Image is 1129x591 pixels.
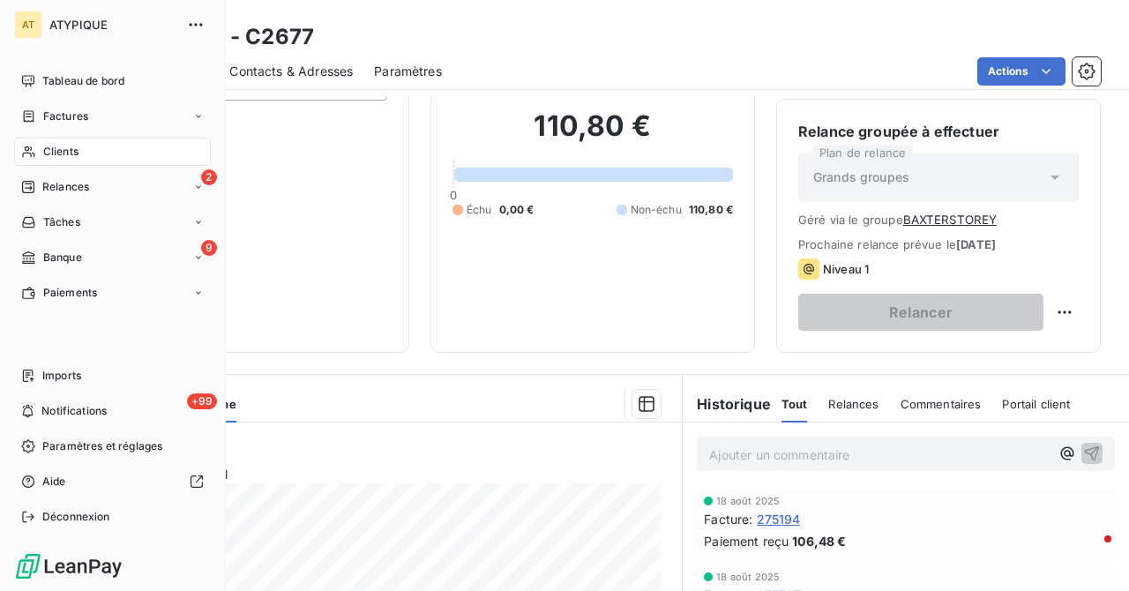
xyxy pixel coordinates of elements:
span: Tout [781,397,808,411]
span: 275194 [757,510,801,528]
span: 9 [201,240,217,256]
span: Grands groupes [813,168,909,186]
a: Imports [14,362,211,390]
span: Tableau de bord [42,73,124,89]
span: +99 [187,393,217,409]
span: Clients [43,144,79,160]
span: Tâches [43,214,80,230]
button: BAXTERSTOREY [903,213,997,227]
span: Géré via le groupe [798,213,1079,227]
span: Non-échu [631,202,682,218]
h3: CISCO - C2677 [155,21,314,53]
img: Logo LeanPay [14,552,123,580]
span: Contacts & Adresses [229,63,353,80]
a: Clients [14,138,211,166]
a: 9Banque [14,243,211,272]
button: Actions [977,57,1065,86]
span: Niveau 1 [823,262,869,276]
span: 0 [450,188,457,202]
a: 2Relances [14,173,211,201]
span: Aide [42,474,66,490]
span: 0,00 € [499,202,535,218]
span: Imports [42,368,81,384]
a: Paiements [14,279,211,307]
span: Paramètres et réglages [42,438,162,454]
span: 110,80 € [689,202,733,218]
span: ATYPIQUE [49,18,176,32]
span: Déconnexion [42,509,110,525]
span: Échu [467,202,492,218]
span: Relances [42,179,89,195]
span: [DATE] [956,237,996,251]
span: 18 août 2025 [716,572,780,582]
span: Relances [828,397,879,411]
span: Paiement reçu [704,532,789,550]
a: Tâches [14,208,211,236]
button: Relancer [798,294,1043,331]
span: Portail client [1002,397,1070,411]
h6: Historique [683,393,771,415]
span: Factures [43,108,88,124]
span: Notifications [41,403,107,419]
a: Aide [14,468,211,496]
span: 18 août 2025 [716,496,780,506]
span: Chiffre d'affaires mensuel [78,465,654,483]
h6: Relance groupée à effectuer [798,121,1079,142]
span: Prochaine relance prévue le [798,237,1079,251]
div: AT [14,11,42,39]
iframe: Intercom live chat [1069,531,1111,573]
span: Banque [43,250,82,266]
span: Paramètres [374,63,442,80]
a: Tableau de bord [14,67,211,95]
span: Paiements [43,285,97,301]
span: Commentaires [901,397,982,411]
span: 106,48 € [792,532,846,550]
a: Paramètres et réglages [14,432,211,460]
span: Facture : [704,510,752,528]
a: Factures [14,102,211,131]
span: 2 [201,169,217,185]
h2: 110,80 € [452,108,733,161]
